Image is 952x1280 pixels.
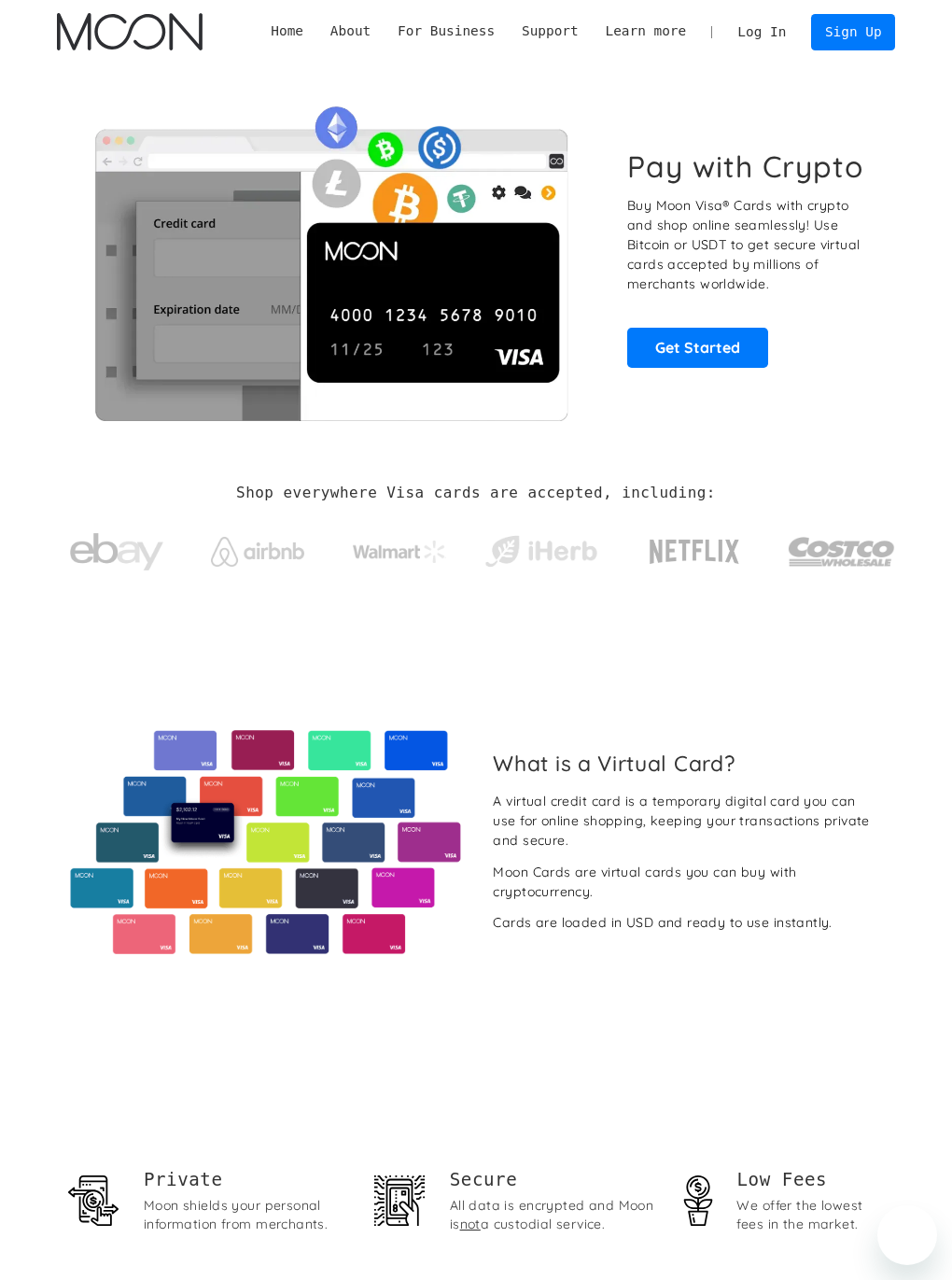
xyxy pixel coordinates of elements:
a: Get Started [627,328,769,368]
div: About [316,21,384,42]
a: Home [258,21,317,42]
img: Privacy [68,1175,119,1226]
a: Log In [724,15,800,49]
img: Moon Cards let you spend your crypto anywhere Visa is accepted. [57,95,605,420]
div: Learn more [592,21,700,42]
div: Support [509,21,593,42]
h1: Private [144,1168,348,1193]
div: Moon Cards are virtual cards you can buy with cryptocurrency. [493,863,880,902]
a: Airbnb [199,518,318,575]
img: Costco [788,522,895,583]
img: Walmart [353,541,446,563]
img: Netflix [648,528,741,575]
h2: What is a Virtual Card? [493,751,880,777]
div: Learn more [605,21,686,42]
a: Netflix [623,510,765,584]
img: Security [374,1175,425,1226]
span: not [460,1216,481,1232]
h1: Pay with Crypto [627,148,863,184]
a: home [57,13,203,50]
h1: Low Fees [736,1168,884,1193]
img: ebay [70,523,163,582]
div: A virtual credit card is a temporary digital card you can use for online shopping, keeping your t... [493,792,880,851]
h2: Shop everywhere Visa cards are accepted, including: [236,484,716,501]
a: Walmart [340,522,459,572]
div: We offer the lowest fees in the market. [736,1197,884,1233]
h2: Secure [450,1168,654,1193]
a: Costco [788,503,895,592]
iframe: Button to launch messaging window [877,1205,937,1265]
div: Support [522,21,579,42]
div: Cards are loaded in USD and ready to use instantly. [493,913,832,933]
img: iHerb [482,531,601,573]
div: For Business [385,21,509,42]
div: Moon shields your personal information from merchants. [144,1197,348,1233]
div: For Business [398,21,495,42]
a: iHerb [482,513,601,583]
a: Sign Up [811,14,895,50]
div: All data is encrypted and Moon is a custodial service. [450,1197,654,1233]
img: Virtual cards from Moon [68,730,463,954]
img: Money stewardship [673,1175,723,1226]
div: About [330,21,371,42]
a: ebay [57,504,176,591]
img: Airbnb [211,537,304,566]
img: Moon Logo [57,13,203,50]
p: Buy Moon Visa® Cards with crypto and shop online seamlessly! Use Bitcoin or USDT to get secure vi... [627,196,877,294]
